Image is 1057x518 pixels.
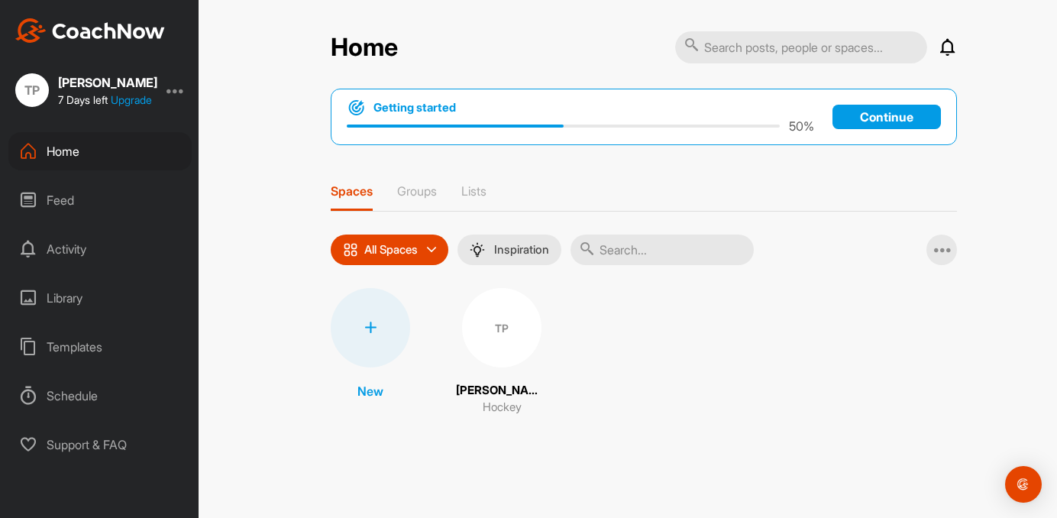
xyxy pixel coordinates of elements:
[58,93,108,106] span: 7 Days left
[470,242,485,257] img: menuIcon
[397,183,437,199] p: Groups
[456,382,548,400] p: [PERSON_NAME]
[8,132,192,170] div: Home
[331,183,373,199] p: Spaces
[347,99,366,117] img: bullseye
[373,99,456,116] h1: Getting started
[8,230,192,268] div: Activity
[462,288,541,367] div: TP
[789,117,814,135] p: 50 %
[456,288,548,416] a: TP[PERSON_NAME]Hockey
[343,242,358,257] img: icon
[675,31,927,63] input: Search posts, people or spaces...
[461,183,486,199] p: Lists
[8,328,192,366] div: Templates
[364,244,418,256] p: All Spaces
[8,279,192,317] div: Library
[357,382,383,400] p: New
[331,33,398,63] h2: Home
[8,377,192,415] div: Schedule
[571,235,754,265] input: Search...
[832,105,941,129] a: Continue
[8,181,192,219] div: Feed
[494,244,549,256] p: Inspiration
[15,73,49,107] div: TP
[8,426,192,464] div: Support & FAQ
[111,93,152,106] a: Upgrade
[483,399,522,416] p: Hockey
[1005,466,1042,503] div: Open Intercom Messenger
[58,76,157,89] div: [PERSON_NAME]
[15,18,165,43] img: CoachNow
